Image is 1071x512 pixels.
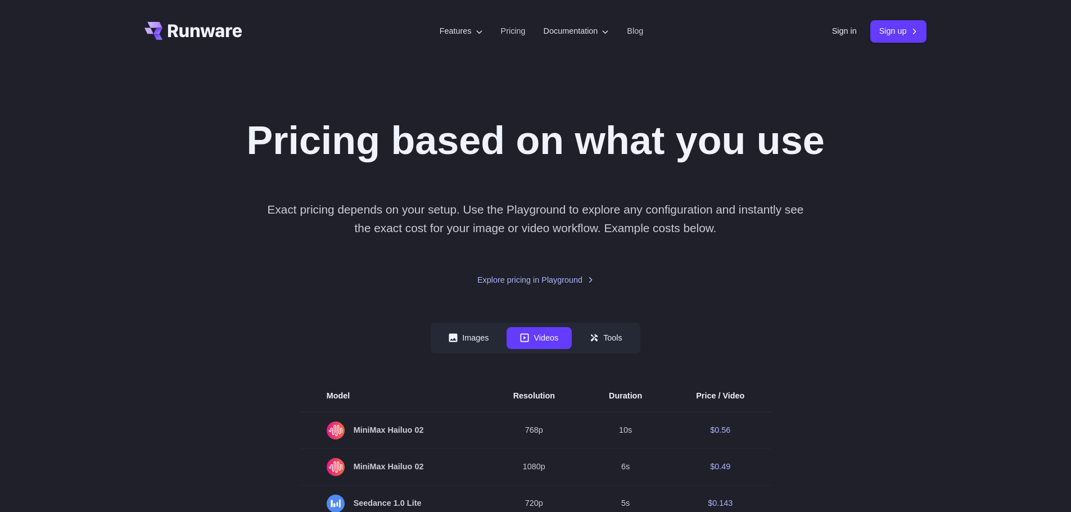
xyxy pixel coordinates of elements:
th: Resolution [486,380,582,412]
a: Sign in [832,25,857,38]
span: MiniMax Hailuo 02 [327,422,459,439]
a: Pricing [501,25,526,38]
button: Tools [576,327,636,349]
span: MiniMax Hailuo 02 [327,458,459,476]
td: 1080p [486,448,582,485]
button: Images [435,327,502,349]
button: Videos [507,327,572,349]
th: Duration [582,380,669,412]
td: 10s [582,412,669,449]
td: $0.56 [669,412,771,449]
h1: Pricing based on what you use [246,117,824,164]
th: Model [300,380,486,412]
td: 6s [582,448,669,485]
p: Exact pricing depends on your setup. Use the Playground to explore any configuration and instantl... [261,200,809,238]
label: Features [440,25,483,38]
label: Documentation [544,25,609,38]
a: Sign up [870,20,927,42]
a: Go to / [144,22,242,40]
td: 768p [486,412,582,449]
a: Blog [627,25,643,38]
th: Price / Video [669,380,771,412]
a: Explore pricing in Playground [477,274,594,287]
td: $0.49 [669,448,771,485]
